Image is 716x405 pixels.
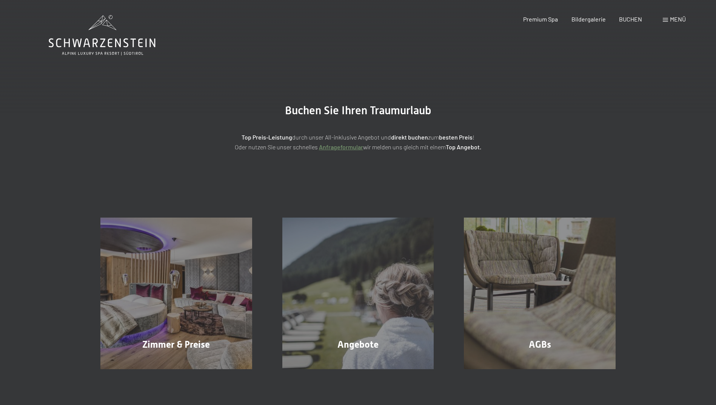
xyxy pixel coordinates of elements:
[619,15,642,23] a: BUCHEN
[142,339,210,350] span: Zimmer & Preise
[285,104,431,117] span: Buchen Sie Ihren Traumurlaub
[267,218,449,369] a: Buchung Angebote
[169,132,547,152] p: durch unser All-inklusive Angebot und zum ! Oder nutzen Sie unser schnelles wir melden uns gleich...
[242,133,292,141] strong: Top Preis-Leistung
[85,218,267,369] a: Buchung Zimmer & Preise
[319,143,363,150] a: Anfrageformular
[446,143,481,150] strong: Top Angebot.
[523,15,558,23] a: Premium Spa
[571,15,606,23] a: Bildergalerie
[391,133,428,141] strong: direkt buchen
[529,339,551,350] span: AGBs
[449,218,631,369] a: Buchung AGBs
[670,15,686,23] span: Menü
[337,339,379,350] span: Angebote
[439,133,473,141] strong: besten Preis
